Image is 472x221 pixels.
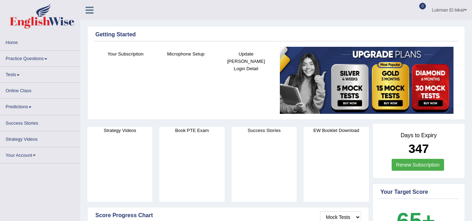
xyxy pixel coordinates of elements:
[304,127,369,134] h4: EW Booklet Download
[87,127,152,134] h4: Strategy Videos
[0,51,80,64] a: Practice Questions
[419,3,426,9] span: 0
[280,47,454,114] img: small5.jpg
[0,35,80,48] a: Home
[392,159,444,171] a: Renew Subscription
[0,115,80,129] a: Success Stories
[219,50,273,72] h4: Update [PERSON_NAME] Login Detail
[0,67,80,80] a: Tests
[95,211,361,220] div: Score Progress Chart
[0,131,80,145] a: Strategy Videos
[159,50,213,58] h4: Microphone Setup
[0,99,80,112] a: Predictions
[99,50,152,58] h4: Your Subscription
[0,83,80,96] a: Online Class
[0,147,80,161] a: Your Account
[232,127,297,134] h4: Success Stories
[380,132,457,139] h4: Days to Expiry
[408,142,429,155] b: 347
[380,188,457,196] div: Your Target Score
[95,30,457,39] div: Getting Started
[159,127,224,134] h4: Book PTE Exam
